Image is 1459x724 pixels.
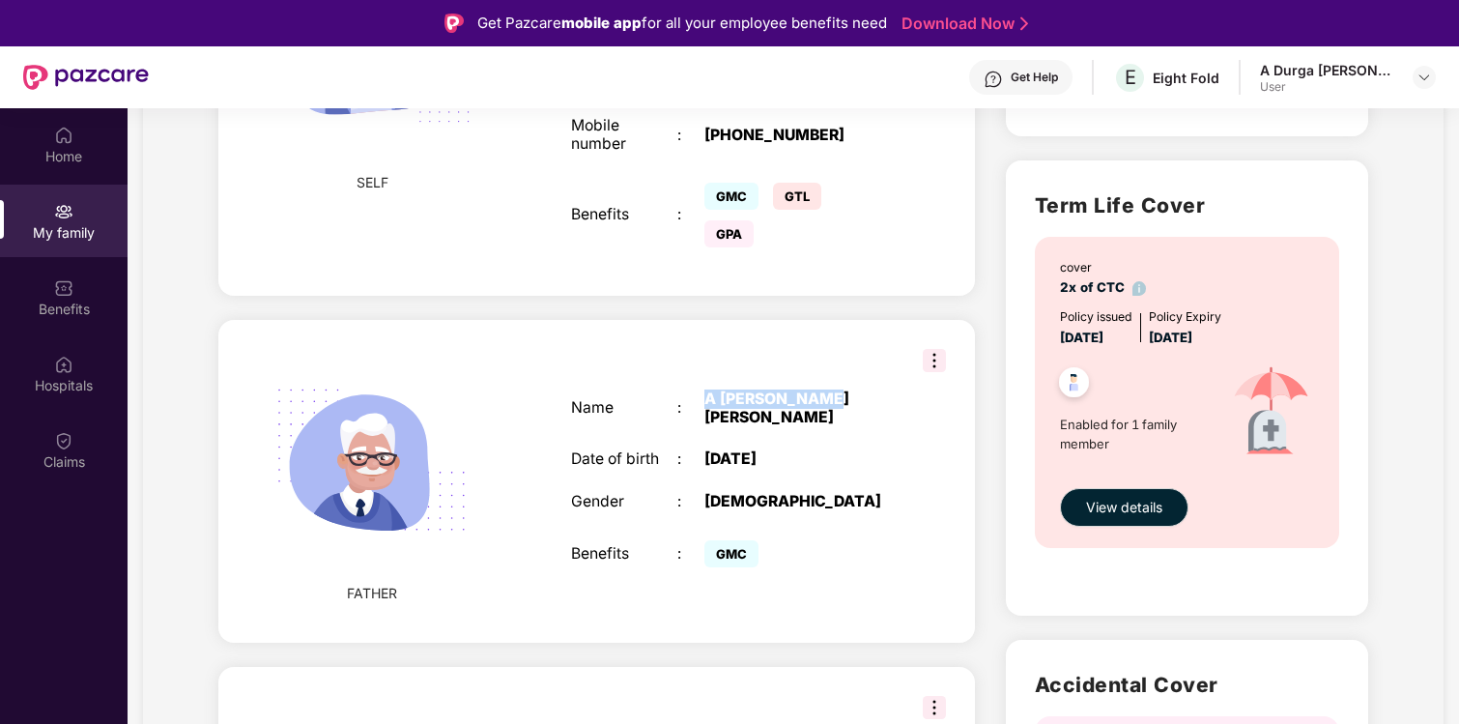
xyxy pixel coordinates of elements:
[677,493,704,511] div: :
[54,126,73,145] img: svg+xml;base64,PHN2ZyBpZD0iSG9tZSIgeG1sbnM9Imh0dHA6Ly93d3cudzMub3JnLzIwMDAvc3ZnIiB3aWR0aD0iMjAiIG...
[571,545,677,564] div: Benefits
[704,493,891,511] div: [DEMOGRAPHIC_DATA]
[1060,415,1211,454] span: Enabled for 1 family member
[677,206,704,224] div: :
[1035,669,1339,701] h2: Accidental Cover
[1060,258,1147,276] div: cover
[571,450,677,469] div: Date of birth
[901,14,1022,34] a: Download Now
[677,399,704,418] div: :
[561,14,642,32] strong: mobile app
[23,65,149,90] img: New Pazcare Logo
[477,12,887,35] div: Get Pazcare for all your employee benefits need
[704,220,754,247] span: GPA
[250,339,494,583] img: svg+xml;base64,PHN2ZyB4bWxucz0iaHR0cDovL3d3dy53My5vcmcvMjAwMC9zdmciIHhtbG5zOnhsaW5rPSJodHRwOi8vd3...
[1060,488,1188,527] button: View details
[704,450,891,469] div: [DATE]
[1132,281,1147,296] img: info
[54,278,73,298] img: svg+xml;base64,PHN2ZyBpZD0iQmVuZWZpdHMiIHhtbG5zPSJodHRwOi8vd3d3LnczLm9yZy8yMDAwL3N2ZyIgd2lkdGg9Ij...
[54,355,73,374] img: svg+xml;base64,PHN2ZyBpZD0iSG9zcGl0YWxzIiB4bWxucz0iaHR0cDovL3d3dy53My5vcmcvMjAwMC9zdmciIHdpZHRoPS...
[1050,362,1098,409] img: svg+xml;base64,PHN2ZyB4bWxucz0iaHR0cDovL3d3dy53My5vcmcvMjAwMC9zdmciIHdpZHRoPSI0OC45NDMiIGhlaWdodD...
[773,183,821,210] span: GTL
[444,14,464,33] img: Logo
[571,206,677,224] div: Benefits
[54,431,73,450] img: svg+xml;base64,PHN2ZyBpZD0iQ2xhaW0iIHhtbG5zPSJodHRwOi8vd3d3LnczLm9yZy8yMDAwL3N2ZyIgd2lkdGg9IjIwIi...
[1060,330,1103,345] span: [DATE]
[1260,61,1395,79] div: A Durga [PERSON_NAME]
[1060,307,1132,326] div: Policy issued
[347,583,397,604] span: FATHER
[571,399,677,418] div: Name
[1211,348,1331,478] img: icon
[1020,14,1028,34] img: Stroke
[1260,79,1395,95] div: User
[1086,497,1162,518] span: View details
[1125,66,1136,89] span: E
[1035,189,1339,221] h2: Term Life Cover
[704,127,891,145] div: [PHONE_NUMBER]
[1149,330,1192,345] span: [DATE]
[571,493,677,511] div: Gender
[1153,69,1219,87] div: Eight Fold
[923,696,946,719] img: svg+xml;base64,PHN2ZyB3aWR0aD0iMzIiIGhlaWdodD0iMzIiIHZpZXdCb3g9IjAgMCAzMiAzMiIgZmlsbD0ibm9uZSIgeG...
[54,202,73,221] img: svg+xml;base64,PHN2ZyB3aWR0aD0iMjAiIGhlaWdodD0iMjAiIHZpZXdCb3g9IjAgMCAyMCAyMCIgZmlsbD0ibm9uZSIgeG...
[704,391,891,426] div: A [PERSON_NAME] [PERSON_NAME]
[1416,70,1432,85] img: svg+xml;base64,PHN2ZyBpZD0iRHJvcGRvd24tMzJ4MzIiIHhtbG5zPSJodHRwOi8vd3d3LnczLm9yZy8yMDAwL3N2ZyIgd2...
[1011,70,1058,85] div: Get Help
[571,117,677,153] div: Mobile number
[923,349,946,372] img: svg+xml;base64,PHN2ZyB3aWR0aD0iMzIiIGhlaWdodD0iMzIiIHZpZXdCb3g9IjAgMCAzMiAzMiIgZmlsbD0ibm9uZSIgeG...
[704,183,758,210] span: GMC
[1149,307,1221,326] div: Policy Expiry
[704,540,758,567] span: GMC
[357,172,388,193] span: SELF
[1060,279,1147,295] span: 2x of CTC
[677,127,704,145] div: :
[984,70,1003,89] img: svg+xml;base64,PHN2ZyBpZD0iSGVscC0zMngzMiIgeG1sbnM9Imh0dHA6Ly93d3cudzMub3JnLzIwMDAvc3ZnIiB3aWR0aD...
[677,545,704,564] div: :
[677,450,704,469] div: :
